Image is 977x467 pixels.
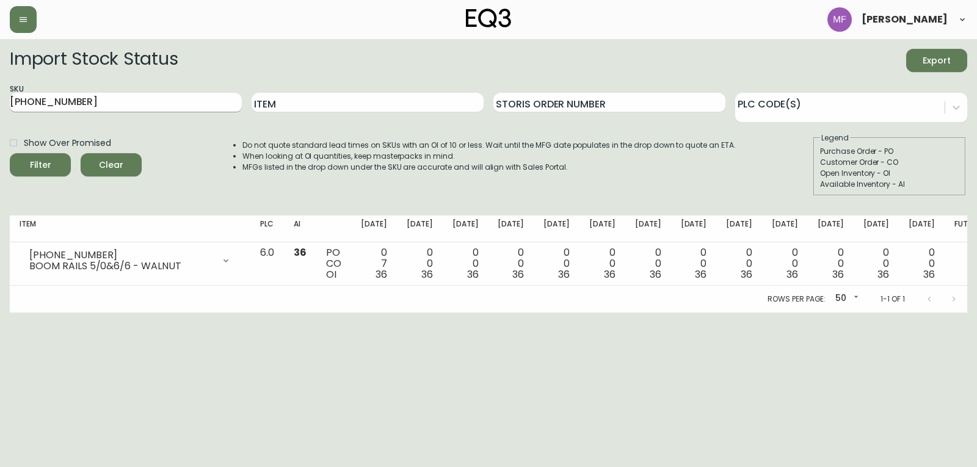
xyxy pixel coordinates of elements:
th: Item [10,215,250,242]
div: [PHONE_NUMBER]BOOM RAILS 5/0&6/6 - WALNUT [20,247,241,274]
span: Show Over Promised [24,137,111,150]
span: 36 [604,267,616,281]
span: 36 [421,267,433,281]
button: Export [906,49,967,72]
button: Clear [81,153,142,176]
li: Do not quote standard lead times on SKUs with an OI of 10 or less. Wait until the MFG date popula... [242,140,736,151]
div: 0 0 [635,247,661,280]
div: Purchase Order - PO [820,146,959,157]
div: 0 0 [818,247,844,280]
div: 0 0 [726,247,752,280]
div: 0 0 [452,247,479,280]
th: [DATE] [351,215,397,242]
th: [DATE] [625,215,671,242]
span: 36 [741,267,752,281]
div: BOOM RAILS 5/0&6/6 - WALNUT [29,261,214,272]
div: Filter [30,157,51,173]
span: Clear [90,157,132,173]
img: logo [466,9,511,28]
span: 36 [832,267,844,281]
div: 0 0 [498,247,524,280]
span: 36 [877,267,889,281]
p: Rows per page: [768,294,826,305]
th: [DATE] [488,215,534,242]
th: [DATE] [854,215,899,242]
span: 36 [923,267,935,281]
span: OI [326,267,336,281]
div: 0 0 [909,247,935,280]
span: 36 [558,267,570,281]
th: [DATE] [899,215,945,242]
div: 50 [830,289,861,309]
th: [DATE] [716,215,762,242]
div: Customer Order - CO [820,157,959,168]
div: Open Inventory - OI [820,168,959,179]
div: 0 0 [681,247,707,280]
span: Export [916,53,957,68]
th: [DATE] [443,215,488,242]
span: 36 [512,267,524,281]
div: Available Inventory - AI [820,179,959,190]
div: 0 7 [361,247,387,280]
h2: Import Stock Status [10,49,178,72]
span: [PERSON_NAME] [862,15,948,24]
th: [DATE] [671,215,717,242]
span: 36 [650,267,661,281]
div: [PHONE_NUMBER] [29,250,214,261]
th: [DATE] [808,215,854,242]
span: 36 [294,245,307,259]
legend: Legend [820,132,850,143]
span: 36 [695,267,706,281]
span: 36 [786,267,798,281]
span: 36 [376,267,387,281]
li: When looking at OI quantities, keep masterpacks in mind. [242,151,736,162]
div: 0 0 [543,247,570,280]
button: Filter [10,153,71,176]
th: AI [284,215,316,242]
div: 0 0 [863,247,890,280]
div: PO CO [326,247,341,280]
th: [DATE] [762,215,808,242]
div: 0 0 [772,247,798,280]
td: 6.0 [250,242,284,286]
th: [DATE] [579,215,625,242]
li: MFGs listed in the drop down under the SKU are accurate and will align with Sales Portal. [242,162,736,173]
div: 0 0 [407,247,433,280]
div: 0 0 [589,247,616,280]
p: 1-1 of 1 [881,294,905,305]
th: [DATE] [534,215,579,242]
img: 5fd4d8da6c6af95d0810e1fe9eb9239f [827,7,852,32]
span: 36 [467,267,479,281]
th: [DATE] [397,215,443,242]
th: PLC [250,215,284,242]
